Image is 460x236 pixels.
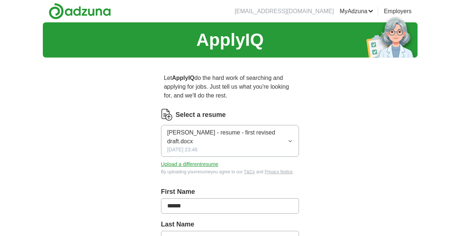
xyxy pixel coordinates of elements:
label: Last Name [161,220,299,229]
img: CV Icon [161,109,173,121]
strong: ApplyIQ [172,75,194,81]
label: First Name [161,187,299,197]
div: By uploading your resume you agree to our and . [161,169,299,175]
a: Privacy Notice [265,169,293,174]
button: [PERSON_NAME] - resume - first revised draft.docx[DATE] 23:46 [161,125,299,157]
h1: ApplyIQ [196,27,263,53]
label: Select a resume [176,110,226,120]
button: Upload a differentresume [161,161,218,168]
a: T&Cs [244,169,255,174]
a: Employers [384,7,412,16]
img: Adzuna logo [49,3,111,19]
span: [PERSON_NAME] - resume - first revised draft.docx [167,128,288,146]
span: [DATE] 23:46 [167,146,198,154]
li: [EMAIL_ADDRESS][DOMAIN_NAME] [235,7,334,16]
p: Let do the hard work of searching and applying for jobs. Just tell us what you're looking for, an... [161,71,299,103]
a: MyAdzuna [340,7,373,16]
